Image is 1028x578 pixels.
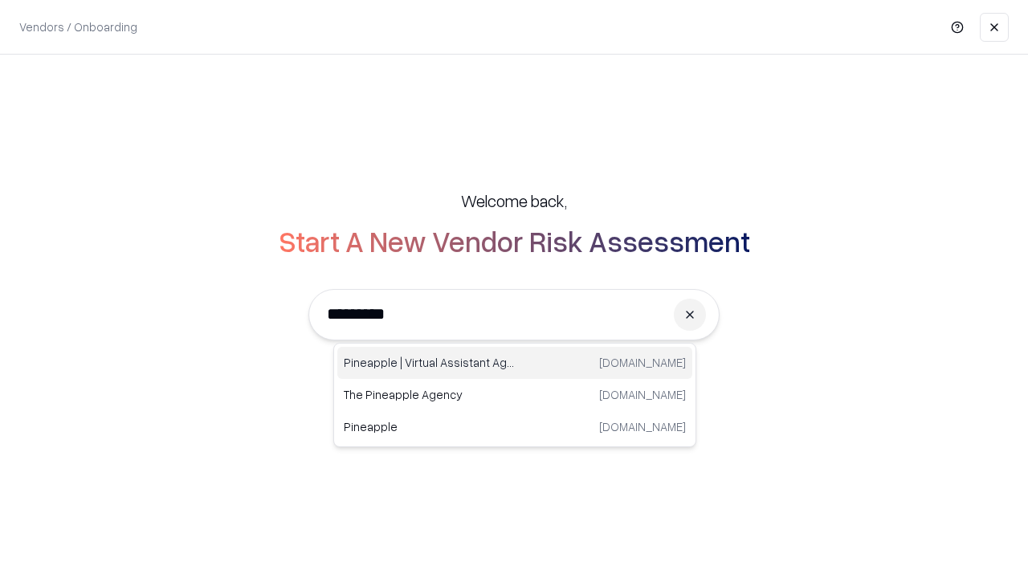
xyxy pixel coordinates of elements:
p: Pineapple | Virtual Assistant Agency [344,354,515,371]
div: Suggestions [333,343,696,447]
h5: Welcome back, [461,189,567,212]
p: Pineapple [344,418,515,435]
p: [DOMAIN_NAME] [599,354,686,371]
p: The Pineapple Agency [344,386,515,403]
p: [DOMAIN_NAME] [599,386,686,403]
h2: Start A New Vendor Risk Assessment [279,225,750,257]
p: [DOMAIN_NAME] [599,418,686,435]
p: Vendors / Onboarding [19,18,137,35]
